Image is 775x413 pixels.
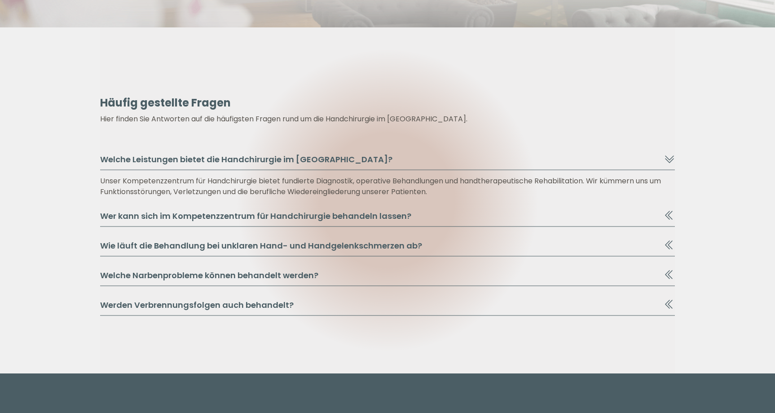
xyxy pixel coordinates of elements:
button: Wer kann sich im Kompetenzzentrum für Handchirurgie behandeln lassen? [100,210,675,227]
button: Welche Narbenprobleme können behandelt werden? [100,269,675,286]
button: Wie läuft die Behandlung bei unklaren Hand- und Handgelenkschmerzen ab? [100,240,675,257]
button: Werden Verbrennungsfolgen auch behandelt? [100,299,675,316]
h6: Häufig gestellte Fragen [100,96,675,110]
p: Hier finden Sie Antworten auf die häufigsten Fragen rund um die Handchirurgie im [GEOGRAPHIC_DATA]. [100,114,675,124]
button: Welche Leistungen bietet die Handchirurgie im [GEOGRAPHIC_DATA]? [100,153,675,170]
div: Unser Kompetenzzentrum für Handchirurgie bietet fundierte Diagnostik, operative Behandlungen und ... [100,176,675,197]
